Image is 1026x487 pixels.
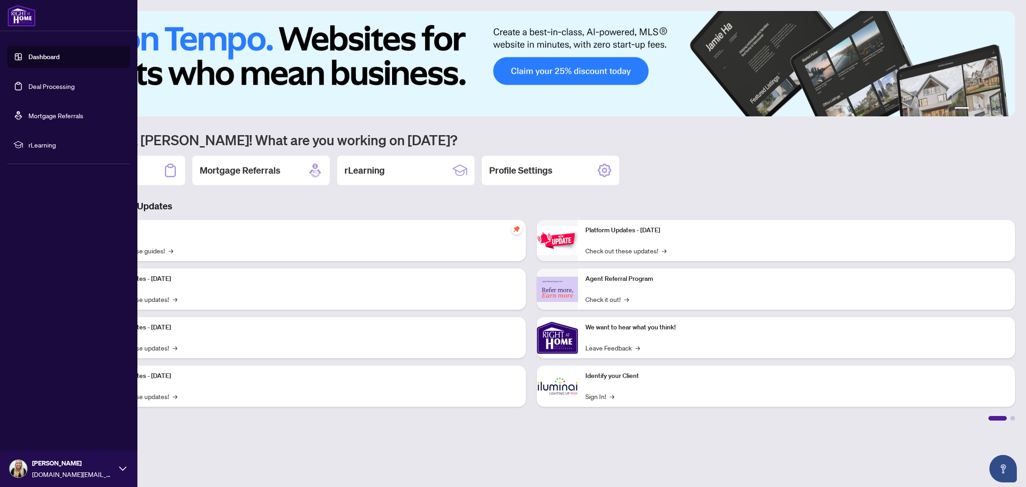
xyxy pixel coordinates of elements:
h1: Welcome back [PERSON_NAME]! What are you working on [DATE]? [48,131,1015,148]
span: → [624,294,629,304]
span: → [635,343,640,353]
a: Sign In!→ [585,391,614,401]
img: Identify your Client [537,366,578,407]
span: → [662,246,666,256]
p: We want to hear what you think! [585,323,1008,333]
a: Leave Feedback→ [585,343,640,353]
img: Platform Updates - June 23, 2025 [537,226,578,255]
h2: Profile Settings [489,164,552,177]
span: → [173,294,177,304]
a: Mortgage Referrals [28,111,83,120]
p: Identify your Client [585,371,1008,381]
span: → [169,246,173,256]
p: Platform Updates - [DATE] [96,371,518,381]
a: Check it out!→ [585,294,629,304]
p: Agent Referral Program [585,274,1008,284]
button: Open asap [989,455,1017,482]
button: 3 [980,107,984,111]
button: 4 [988,107,991,111]
span: pushpin [511,224,522,235]
a: Deal Processing [28,82,75,90]
img: Agent Referral Program [537,277,578,302]
p: Platform Updates - [DATE] [585,225,1008,235]
img: We want to hear what you think! [537,317,578,358]
button: 2 [973,107,977,111]
span: rLearning [28,140,124,150]
img: Slide 0 [48,11,1015,116]
img: logo [7,5,36,27]
button: 6 [1002,107,1006,111]
img: Profile Icon [10,460,27,477]
p: Self-Help [96,225,518,235]
span: [DOMAIN_NAME][EMAIL_ADDRESS][DOMAIN_NAME] [32,469,115,479]
span: → [173,343,177,353]
span: → [610,391,614,401]
p: Platform Updates - [DATE] [96,274,518,284]
button: 5 [995,107,999,111]
a: Check out these updates!→ [585,246,666,256]
h2: Mortgage Referrals [200,164,280,177]
a: Dashboard [28,53,60,61]
span: [PERSON_NAME] [32,458,115,468]
h3: Brokerage & Industry Updates [48,200,1015,213]
span: → [173,391,177,401]
p: Platform Updates - [DATE] [96,323,518,333]
h2: rLearning [344,164,385,177]
button: 1 [955,107,969,111]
